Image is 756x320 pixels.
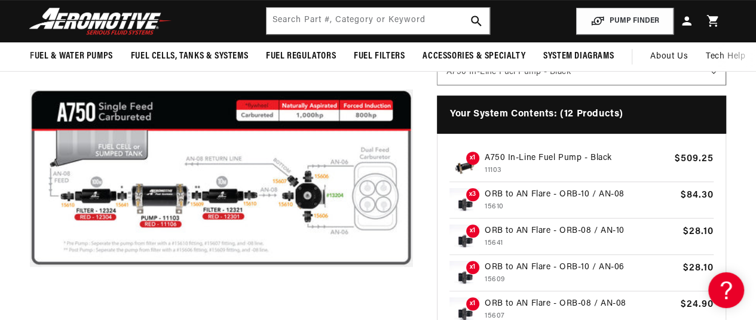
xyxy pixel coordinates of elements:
[641,42,697,71] a: About Us
[449,152,714,182] a: A750 In-Line Fuel Pump x1 A750 In-Line Fuel Pump - Black 11103 $509.25
[485,238,678,249] p: 15641
[681,297,714,312] span: $24.90
[466,297,479,310] span: x1
[122,42,257,70] summary: Fuel Cells, Tanks & Systems
[534,42,623,70] summary: System Diagrams
[423,50,525,63] span: Accessories & Specialty
[466,188,479,201] span: x3
[257,42,345,70] summary: Fuel Regulators
[449,152,479,181] img: A750 In-Line Fuel Pump
[26,7,175,35] img: Aeromotive
[683,261,714,275] span: $28.10
[485,165,669,176] p: 11103
[466,261,479,274] span: x1
[485,152,669,165] p: A750 In-Line Fuel Pump - Black
[21,42,122,70] summary: Fuel & Water Pumps
[449,261,714,291] a: ORB to AN Flare x1 ORB to AN Flare - ORB-10 / AN-06 15609 $28.10
[466,152,479,165] span: x1
[414,42,534,70] summary: Accessories & Specialty
[449,188,714,219] a: ORB to AN Flare x3 ORB to AN Flare - ORB-10 / AN-08 15610 $84.30
[437,96,726,134] h4: Your System Contents: (12 Products)
[463,8,489,34] button: search button
[675,152,714,166] span: $509.25
[485,201,675,213] p: 15610
[576,8,674,35] button: PUMP FINDER
[449,261,479,291] img: ORB to AN Flare
[650,52,688,61] span: About Us
[345,42,414,70] summary: Fuel Filters
[449,224,714,255] a: ORB to AN Flare x1 ORB to AN Flare - ORB-08 / AN-10 15641 $28.10
[485,188,675,201] p: ORB to AN Flare - ORB-10 / AN-08
[706,50,745,63] span: Tech Help
[683,224,714,239] span: $28.10
[30,50,113,63] span: Fuel & Water Pumps
[267,8,489,34] input: Search by Part Number, Category or Keyword
[131,50,248,63] span: Fuel Cells, Tanks & Systems
[449,224,479,254] img: ORB to AN Flare
[449,188,479,218] img: ORB to AN Flare
[697,42,754,71] summary: Tech Help
[681,188,714,202] span: $84.30
[466,224,479,238] span: x1
[485,274,678,285] p: 15609
[354,50,405,63] span: Fuel Filters
[543,50,614,63] span: System Diagrams
[485,261,678,274] p: ORB to AN Flare - ORB-10 / AN-06
[485,297,675,310] p: ORB to AN Flare - ORB-08 / AN-08
[485,224,678,238] p: ORB to AN Flare - ORB-08 / AN-10
[266,50,336,63] span: Fuel Regulators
